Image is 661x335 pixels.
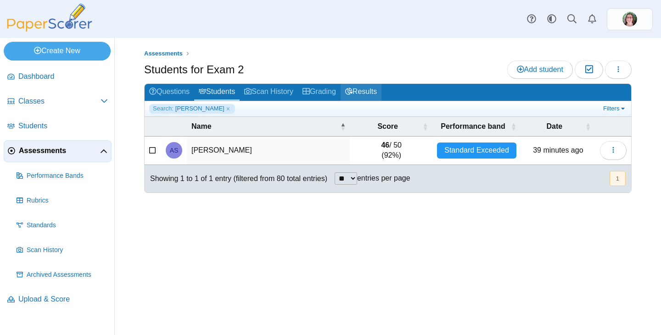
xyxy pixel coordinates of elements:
[145,165,327,192] div: Showing 1 to 1 of 1 entry (filtered from 80 total entries)
[170,147,179,154] span: Ashley Sanchez-Resendiz
[607,8,653,30] a: ps.jIrQeq6sXhOn61F0
[18,96,101,106] span: Classes
[4,66,112,88] a: Dashboard
[4,4,95,32] img: PaperScorer
[153,104,174,113] span: Search:
[298,84,341,101] a: Grading
[13,214,112,236] a: Standards
[27,270,108,280] span: Archived Assessments
[526,121,583,132] span: Date
[355,121,420,132] span: Score
[18,121,108,131] span: Students
[582,9,602,29] a: Alerts
[357,174,410,182] label: entries per page
[341,84,381,101] a: Results
[27,221,108,230] span: Standards
[4,289,112,311] a: Upload & Score
[517,66,563,73] span: Add student
[13,239,112,261] a: Scan History
[142,48,185,60] a: Assessments
[175,104,224,113] span: [PERSON_NAME]
[191,121,338,132] span: Name
[381,141,389,149] b: 46
[13,264,112,286] a: Archived Assessments
[511,122,516,131] span: Performance band : Activate to sort
[437,121,509,132] span: Performance band
[422,122,428,131] span: Score : Activate to sort
[145,84,194,101] a: Questions
[622,12,637,27] img: ps.jIrQeq6sXhOn61F0
[27,246,108,255] span: Scan History
[609,171,626,186] nav: pagination
[4,91,112,113] a: Classes
[18,71,108,82] span: Dashboard
[27,196,108,205] span: Rubrics
[437,143,516,159] div: Standard Exceeded
[507,60,573,79] a: Add student
[533,146,583,154] time: Oct 11, 2025 at 3:51 PM
[585,122,591,131] span: Date : Activate to sort
[144,50,183,57] span: Assessments
[149,104,235,113] a: Search: [PERSON_NAME]
[4,115,112,137] a: Students
[4,25,95,33] a: PaperScorer
[144,62,244,77] h1: Students for Exam 2
[187,137,350,165] td: [PERSON_NAME]
[27,171,108,181] span: Performance Bands
[601,104,629,113] a: Filters
[13,190,112,212] a: Rubrics
[4,140,112,162] a: Assessments
[610,171,626,186] button: 1
[4,42,111,60] a: Create New
[13,165,112,187] a: Performance Bands
[622,12,637,27] span: Brooke Kelly
[18,294,108,304] span: Upload & Score
[19,146,100,156] span: Assessments
[240,84,298,101] a: Scan History
[340,122,346,131] span: Name : Activate to invert sorting
[194,84,240,101] a: Students
[350,137,432,165] td: / 50 (92%)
